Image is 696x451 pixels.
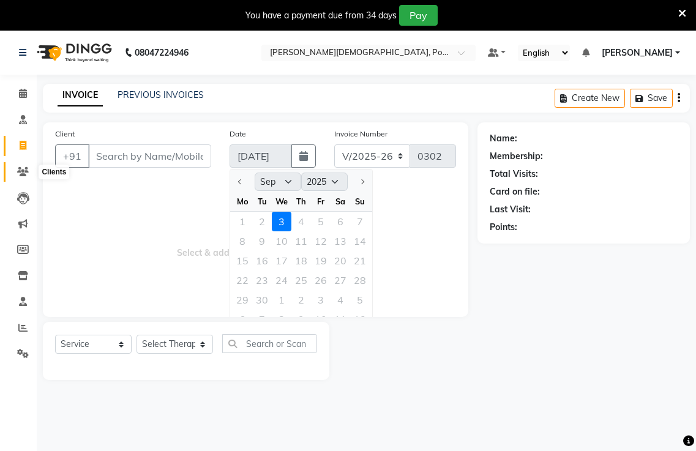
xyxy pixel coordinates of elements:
[272,192,291,211] div: We
[490,221,517,234] div: Points:
[490,132,517,145] div: Name:
[255,173,301,191] select: Select month
[88,144,211,168] input: Search by Name/Mobile/Email/Code
[490,185,540,198] div: Card on file:
[230,129,246,140] label: Date
[334,129,387,140] label: Invoice Number
[399,5,438,26] button: Pay
[58,84,103,106] a: INVOICE
[135,35,189,70] b: 08047224946
[490,150,543,163] div: Membership:
[350,192,370,211] div: Su
[245,9,397,22] div: You have a payment due from 34 days
[222,334,317,353] input: Search or Scan
[252,192,272,211] div: Tu
[55,144,89,168] button: +91
[301,173,348,191] select: Select year
[630,89,673,108] button: Save
[291,192,311,211] div: Th
[331,192,350,211] div: Sa
[311,192,331,211] div: Fr
[31,35,115,70] img: logo
[55,129,75,140] label: Client
[39,165,69,179] div: Clients
[490,203,531,216] div: Last Visit:
[555,89,625,108] button: Create New
[602,47,673,59] span: [PERSON_NAME]
[118,89,204,100] a: PREVIOUS INVOICES
[55,182,456,305] span: Select & add items from the list below
[233,192,252,211] div: Mo
[490,168,538,181] div: Total Visits:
